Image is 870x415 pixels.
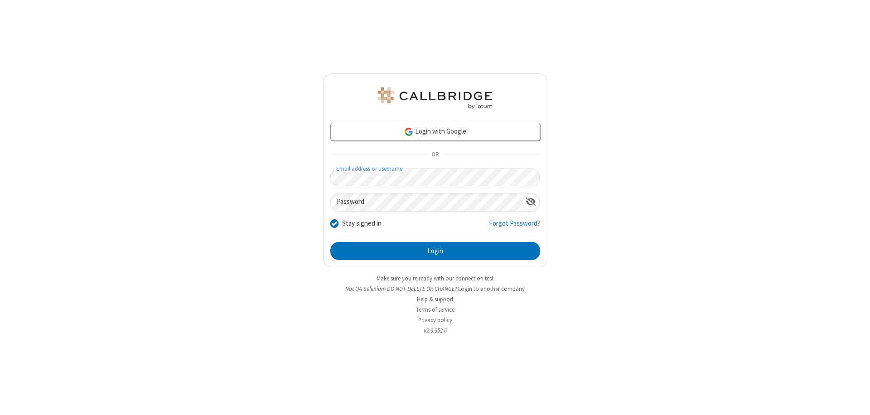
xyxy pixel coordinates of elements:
a: Forgot Password? [489,218,540,236]
input: Email address or username [330,169,540,186]
div: Show password [522,193,540,210]
img: google-icon.png [404,127,414,137]
li: Not QA Selenium DO NOT DELETE OR CHANGE? [323,285,547,293]
span: OR [428,149,442,161]
a: Login with Google [330,123,540,141]
a: Privacy policy [418,316,452,324]
input: Password [331,193,522,211]
a: Terms of service [416,306,454,314]
a: Help & support [417,295,454,303]
iframe: Chat [847,391,863,409]
img: QA Selenium DO NOT DELETE OR CHANGE [376,87,494,109]
li: v2.6.352.6 [323,326,547,335]
a: Make sure you're ready with our connection test [377,275,493,282]
label: Stay signed in [342,218,382,229]
button: Login [330,242,540,260]
button: Login to another company [458,285,525,293]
